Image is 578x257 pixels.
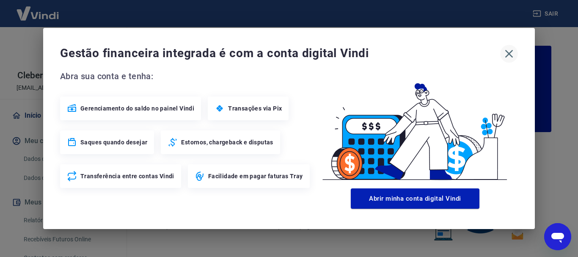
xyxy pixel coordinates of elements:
span: Gerenciamento do saldo no painel Vindi [80,104,194,113]
img: Good Billing [312,69,518,185]
button: Abrir minha conta digital Vindi [351,188,479,209]
span: Transações via Pix [228,104,282,113]
span: Transferência entre contas Vindi [80,172,174,180]
span: Facilidade em pagar faturas Tray [208,172,303,180]
span: Gestão financeira integrada é com a conta digital Vindi [60,45,500,62]
span: Estornos, chargeback e disputas [181,138,273,146]
span: Abra sua conta e tenha: [60,69,312,83]
iframe: Botão para abrir a janela de mensagens [544,223,571,250]
span: Saques quando desejar [80,138,147,146]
